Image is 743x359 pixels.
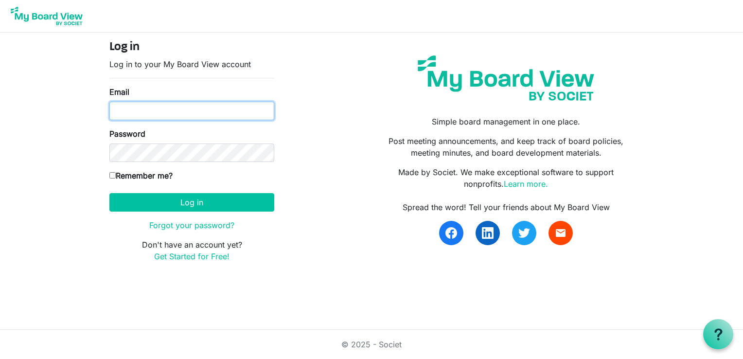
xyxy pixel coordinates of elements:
[518,227,530,239] img: twitter.svg
[504,179,548,189] a: Learn more.
[109,172,116,179] input: Remember me?
[482,227,494,239] img: linkedin.svg
[548,221,573,245] a: email
[109,193,274,212] button: Log in
[109,239,274,262] p: Don't have an account yet?
[109,40,274,54] h4: Log in
[8,4,86,28] img: My Board View Logo
[379,135,634,159] p: Post meeting announcements, and keep track of board policies, meeting minutes, and board developm...
[109,128,145,140] label: Password
[410,48,601,108] img: my-board-view-societ.svg
[341,340,402,349] a: © 2025 - Societ
[154,251,230,261] a: Get Started for Free!
[109,170,173,181] label: Remember me?
[445,227,457,239] img: facebook.svg
[379,166,634,190] p: Made by Societ. We make exceptional software to support nonprofits.
[379,201,634,213] div: Spread the word! Tell your friends about My Board View
[149,220,234,230] a: Forgot your password?
[109,58,274,70] p: Log in to your My Board View account
[555,227,566,239] span: email
[109,86,129,98] label: Email
[379,116,634,127] p: Simple board management in one place.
